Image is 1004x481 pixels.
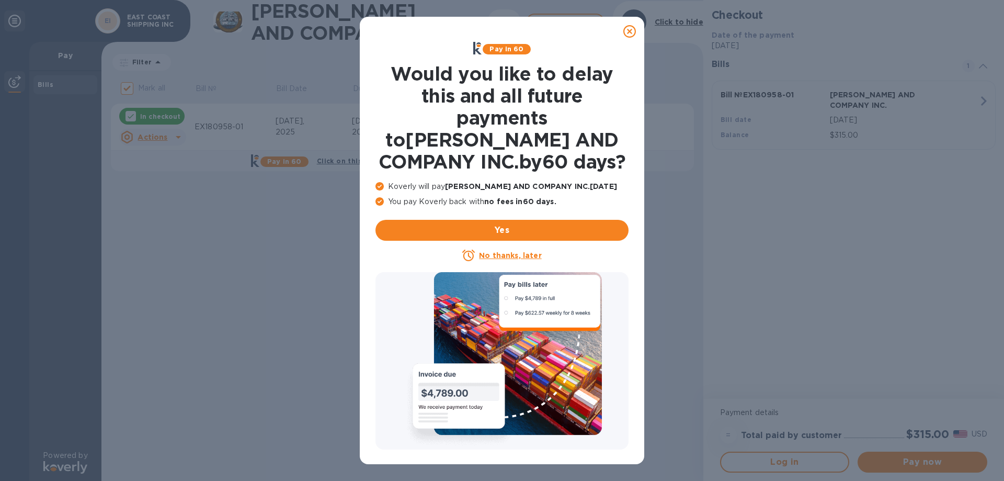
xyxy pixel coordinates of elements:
[375,63,629,173] h1: Would you like to delay this and all future payments to [PERSON_NAME] AND COMPANY INC. by 60 days ?
[375,196,629,207] p: You pay Koverly back with
[445,182,617,191] b: [PERSON_NAME] AND COMPANY INC. [DATE]
[375,181,629,192] p: Koverly will pay
[489,45,523,53] b: Pay in 60
[484,197,556,206] b: no fees in 60 days .
[384,224,620,237] span: Yes
[479,251,541,260] u: No thanks, later
[375,220,629,241] button: Yes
